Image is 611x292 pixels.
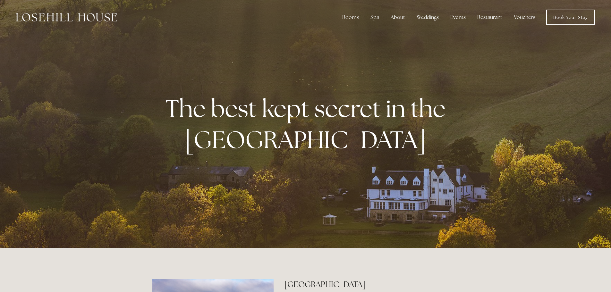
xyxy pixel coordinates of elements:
[472,11,507,24] div: Restaurant
[445,11,471,24] div: Events
[509,11,540,24] a: Vouchers
[165,93,451,155] strong: The best kept secret in the [GEOGRAPHIC_DATA]
[412,11,444,24] div: Weddings
[16,13,117,21] img: Losehill House
[284,279,459,290] h2: [GEOGRAPHIC_DATA]
[546,10,595,25] a: Book Your Stay
[365,11,384,24] div: Spa
[386,11,410,24] div: About
[337,11,364,24] div: Rooms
